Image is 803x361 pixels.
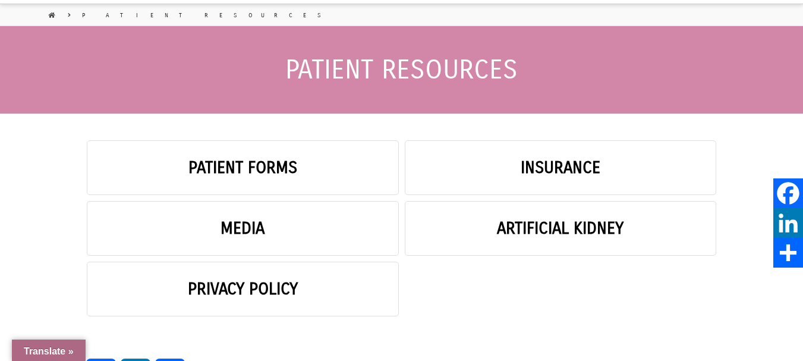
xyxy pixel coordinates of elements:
[773,178,803,208] a: Facebook
[87,201,398,256] a: Media
[87,262,398,316] a: Privacy Policy
[24,346,74,356] span: Translate »
[405,140,716,195] a: Insurance
[82,11,332,20] a: Patient Resources
[87,140,398,195] a: Patient Forms
[773,208,803,238] a: LinkedIn
[405,201,716,256] a: Artificial Kidney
